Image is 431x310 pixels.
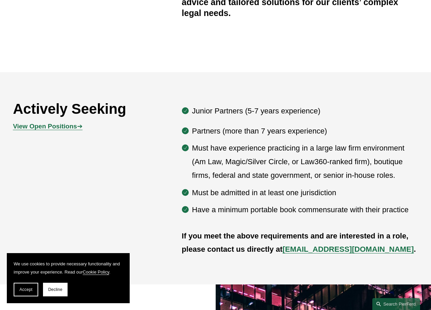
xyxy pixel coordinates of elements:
[192,124,418,138] p: Partners (more than 7 years experience)
[48,287,62,292] span: Decline
[14,260,123,276] p: We use cookies to provide necessary functionality and improve your experience. Read our .
[372,298,420,310] a: Search this site
[14,283,38,296] button: Accept
[83,269,109,275] a: Cookie Policy
[13,123,83,130] a: View Open Positions➔
[43,283,68,296] button: Decline
[13,100,148,118] h2: Actively Seeking
[192,141,418,182] p: Must have experience practicing in a large law firm environment (Am Law, Magic/Silver Circle, or ...
[19,287,32,292] span: Accept
[13,123,83,130] span: ➔
[7,253,130,303] section: Cookie banner
[182,232,411,254] strong: If you meet the above requirements and are interested in a role, please contact us directly at
[13,123,77,130] strong: View Open Positions
[192,203,418,217] p: Have a minimum portable book commensurate with their practice
[414,245,416,253] strong: .
[283,245,414,253] a: [EMAIL_ADDRESS][DOMAIN_NAME]
[192,186,418,200] p: Must be admitted in at least one jurisdiction
[192,104,418,118] p: Junior Partners (5-7 years experience)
